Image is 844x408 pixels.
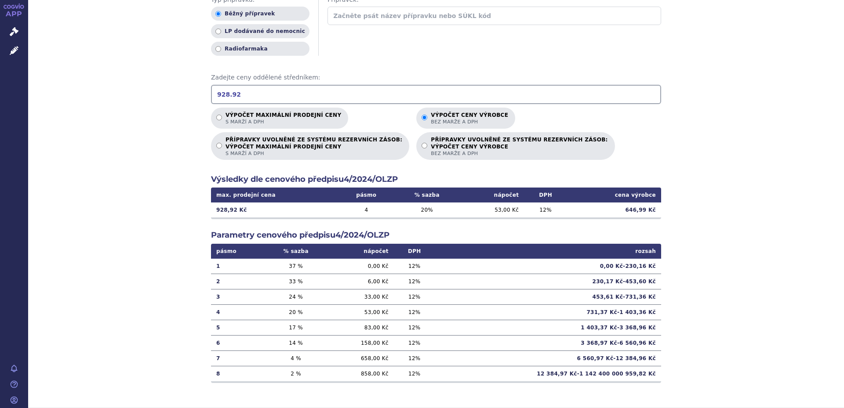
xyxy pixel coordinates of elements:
td: 5 [211,320,265,335]
td: 12 % [394,289,435,304]
p: Výpočet maximální prodejní ceny [226,112,341,125]
td: 3 368,97 Kč - 6 560,96 Kč [435,335,661,350]
td: 7 [211,350,265,366]
td: 453,61 Kč - 731,36 Kč [435,289,661,304]
td: 230,17 Kč - 453,60 Kč [435,274,661,289]
th: cena výrobce [567,188,661,202]
td: 4 % [265,350,327,366]
td: 53,00 Kč [459,202,524,217]
td: 1 [211,259,265,274]
td: 12 % [394,350,435,366]
td: 12 % [394,320,435,335]
td: 17 % [265,320,327,335]
td: 12 % [524,202,567,217]
td: 6 [211,335,265,350]
td: 33 % [265,274,327,289]
td: 24 % [265,289,327,304]
td: 6 560,97 Kč - 12 384,96 Kč [435,350,661,366]
span: s marží a DPH [226,150,402,157]
td: 646,99 Kč [567,202,661,217]
h2: Výsledky dle cenového předpisu 4/2024/OLZP [211,174,661,185]
td: 33,00 Kč [327,289,394,304]
td: 2 % [265,366,327,381]
th: max. prodejní cena [211,188,338,202]
input: LP dodávané do nemocnic [215,29,221,34]
span: Zadejte ceny oddělené středníkem: [211,73,661,82]
td: 53,00 Kč [327,304,394,320]
h2: Parametry cenového předpisu 4/2024/OLZP [211,230,661,241]
span: bez marže a DPH [431,119,508,125]
p: PŘÍPRAVKY UVOLNĚNÉ ZE SYSTÉMU REZERVNÍCH ZÁSOB: [226,137,402,157]
td: 3 [211,289,265,304]
td: 12 % [394,274,435,289]
th: % sazba [394,188,459,202]
td: 2 [211,274,265,289]
td: 20 % [394,202,459,217]
input: PŘÍPRAVKY UVOLNĚNÉ ZE SYSTÉMU REZERVNÍCH ZÁSOB:VÝPOČET MAXIMÁLNÍ PRODEJNÍ CENYs marží a DPH [216,143,222,148]
th: % sazba [265,244,327,259]
span: bez marže a DPH [431,150,608,157]
td: 12 % [394,304,435,320]
td: 12 384,97 Kč - 1 142 400 000 959,82 Kč [435,366,661,381]
th: rozsah [435,244,661,259]
td: 6,00 Kč [327,274,394,289]
th: nápočet [459,188,524,202]
label: Radiofarmaka [211,42,309,56]
td: 8 [211,366,265,381]
td: 858,00 Kč [327,366,394,381]
input: Radiofarmaka [215,46,221,52]
td: 37 % [265,259,327,274]
input: Výpočet maximální prodejní cenys marží a DPH [216,115,222,120]
input: Začněte psát název přípravku nebo SÚKL kód [327,7,661,25]
th: DPH [524,188,567,202]
strong: VÝPOČET CENY VÝROBCE [431,143,608,150]
td: 12 % [394,259,435,274]
input: Výpočet ceny výrobcebez marže a DPH [422,115,427,120]
td: 658,00 Kč [327,350,394,366]
td: 83,00 Kč [327,320,394,335]
td: 20 % [265,304,327,320]
td: 14 % [265,335,327,350]
td: 158,00 Kč [327,335,394,350]
label: Běžný přípravek [211,7,309,21]
th: DPH [394,244,435,259]
input: PŘÍPRAVKY UVOLNĚNÉ ZE SYSTÉMU REZERVNÍCH ZÁSOB:VÝPOČET CENY VÝROBCEbez marže a DPH [422,143,427,148]
th: nápočet [327,244,394,259]
th: pásmo [338,188,395,202]
input: Zadejte ceny oddělené středníkem [211,85,661,104]
td: 12 % [394,366,435,381]
p: PŘÍPRAVKY UVOLNĚNÉ ZE SYSTÉMU REZERVNÍCH ZÁSOB: [431,137,608,157]
td: 928,92 Kč [211,202,338,217]
input: Běžný přípravek [215,11,221,17]
td: 0,00 Kč [327,259,394,274]
td: 4 [338,202,395,217]
td: 0,00 Kč - 230,16 Kč [435,259,661,274]
label: LP dodávané do nemocnic [211,24,309,38]
td: 12 % [394,335,435,350]
span: s marží a DPH [226,119,341,125]
td: 4 [211,304,265,320]
th: pásmo [211,244,265,259]
p: Výpočet ceny výrobce [431,112,508,125]
td: 731,37 Kč - 1 403,36 Kč [435,304,661,320]
strong: VÝPOČET MAXIMÁLNÍ PRODEJNÍ CENY [226,143,402,150]
td: 1 403,37 Kč - 3 368,96 Kč [435,320,661,335]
